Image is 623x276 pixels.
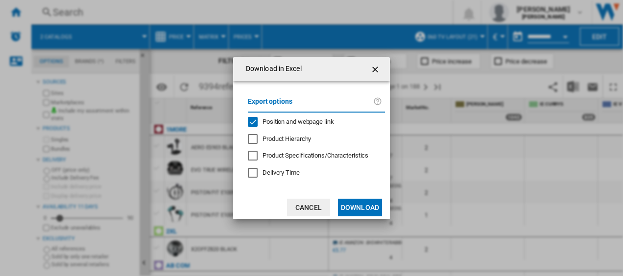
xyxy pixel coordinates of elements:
md-checkbox: Position and webpage link [248,117,377,127]
button: Download [338,199,382,216]
md-checkbox: Delivery Time [248,168,385,178]
span: Product Hierarchy [263,135,311,142]
span: Delivery Time [263,169,300,176]
h4: Download in Excel [241,64,302,74]
span: Position and webpage link [263,118,334,125]
md-checkbox: Product Hierarchy [248,134,377,143]
button: getI18NText('BUTTONS.CLOSE_DIALOG') [366,59,386,79]
ng-md-icon: getI18NText('BUTTONS.CLOSE_DIALOG') [370,64,382,75]
button: Cancel [287,199,330,216]
span: Product Specifications/Characteristics [263,152,368,159]
div: Only applies to Category View [263,151,368,160]
label: Export options [248,96,373,114]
